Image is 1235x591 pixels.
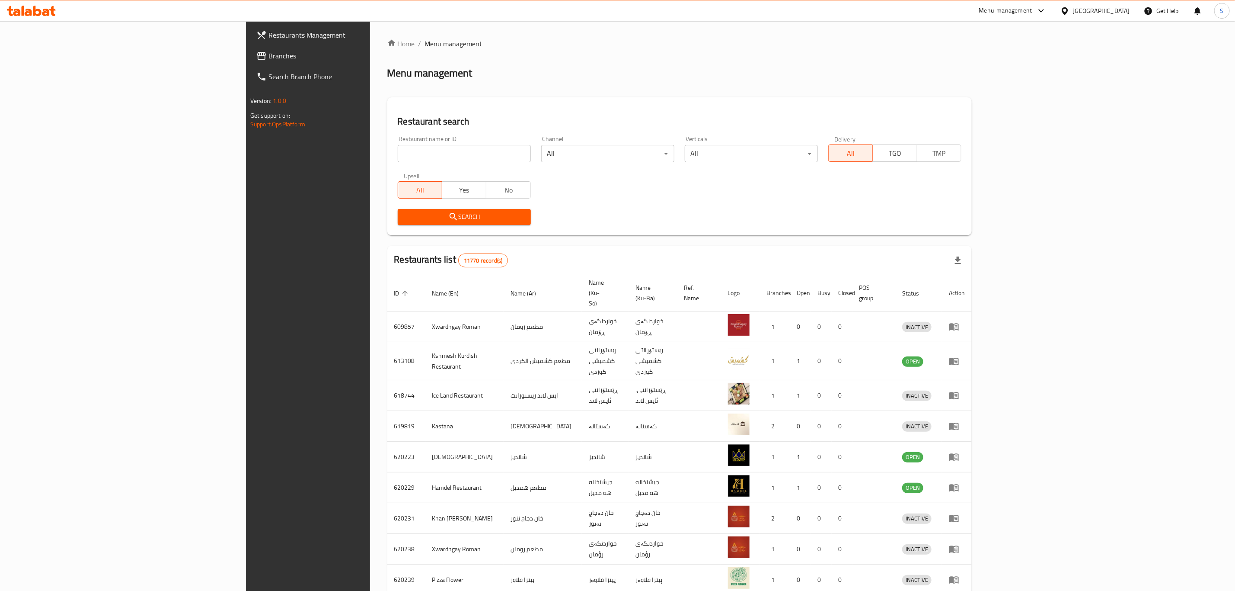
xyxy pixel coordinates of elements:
[425,503,504,534] td: Khan [PERSON_NAME]
[949,390,965,401] div: Menu
[582,534,629,565] td: خواردنگەی رؤمان
[728,506,750,527] img: Khan Dejaj Tanoor
[949,452,965,462] div: Menu
[949,321,965,332] div: Menu
[832,312,852,342] td: 0
[582,342,629,380] td: رێستۆرانتی کشمیشى كوردى
[629,380,677,411] td: .ڕێستۆرانتی ئایس لاند
[811,534,832,565] td: 0
[398,209,531,225] button: Search
[872,145,917,162] button: TGO
[949,356,965,366] div: Menu
[921,147,958,160] span: TMP
[250,110,290,121] span: Get support on:
[790,275,811,312] th: Open
[728,314,750,336] img: Xwardngay Roman
[790,472,811,503] td: 1
[790,312,811,342] td: 0
[459,257,507,265] span: 11770 record(s)
[442,181,486,199] button: Yes
[949,544,965,554] div: Menu
[828,145,873,162] button: All
[902,514,932,524] span: INACTIVE
[425,342,504,380] td: Kshmesh Kurdish Restaurant
[398,115,961,128] h2: Restaurant search
[273,95,286,106] span: 1.0.0
[811,312,832,342] td: 0
[721,275,760,312] th: Logo
[446,184,483,196] span: Yes
[268,51,445,61] span: Branches
[760,503,790,534] td: 2
[629,503,677,534] td: خان دەجاج تەنور
[832,380,852,411] td: 0
[760,380,790,411] td: 1
[582,503,629,534] td: خان دەجاج تەنور
[405,212,524,222] span: Search
[404,173,420,179] label: Upsell
[486,181,530,199] button: No
[760,534,790,565] td: 1
[811,503,832,534] td: 0
[268,71,445,82] span: Search Branch Phone
[249,25,452,45] a: Restaurants Management
[832,342,852,380] td: 0
[859,283,885,303] span: POS group
[432,288,470,299] span: Name (En)
[948,250,968,271] div: Export file
[832,472,852,503] td: 0
[728,349,750,370] img: Kshmesh Kurdish Restaurant
[834,136,856,142] label: Delivery
[629,472,677,503] td: جيشتخانه هه مديل
[902,483,923,493] span: OPEN
[425,312,504,342] td: Xwardngay Roman
[541,145,674,162] div: All
[902,544,932,554] span: INACTIVE
[811,411,832,442] td: 0
[902,391,932,401] div: INACTIVE
[425,39,482,49] span: Menu management
[832,411,852,442] td: 0
[511,288,547,299] span: Name (Ar)
[684,283,711,303] span: Ref. Name
[582,411,629,442] td: کەستانە
[728,383,750,405] img: Ice Land Restaurant
[249,45,452,66] a: Branches
[728,536,750,558] img: Xwardngay Roman
[811,472,832,503] td: 0
[832,442,852,472] td: 0
[902,357,923,367] div: OPEN
[425,472,504,503] td: Hamdel Restaurant
[629,442,677,472] td: شانديز
[387,39,972,49] nav: breadcrumb
[902,514,932,524] div: INACTIVE
[394,288,411,299] span: ID
[504,312,582,342] td: مطعم رومان
[811,380,832,411] td: 0
[1073,6,1130,16] div: [GEOGRAPHIC_DATA]
[790,534,811,565] td: 0
[902,452,923,462] span: OPEN
[832,534,852,565] td: 0
[902,483,923,493] div: OPEN
[760,342,790,380] td: 1
[629,312,677,342] td: خواردنگەی ڕۆمان
[902,421,932,431] span: INACTIVE
[268,30,445,40] span: Restaurants Management
[902,575,932,585] span: INACTIVE
[629,534,677,565] td: خواردنگەی رؤمان
[917,145,961,162] button: TMP
[504,342,582,380] td: مطعم كشميش الكردي
[760,275,790,312] th: Branches
[832,503,852,534] td: 0
[949,482,965,493] div: Menu
[832,147,869,160] span: All
[1220,6,1224,16] span: S
[942,275,972,312] th: Action
[902,322,932,332] span: INACTIVE
[425,380,504,411] td: Ice Land Restaurant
